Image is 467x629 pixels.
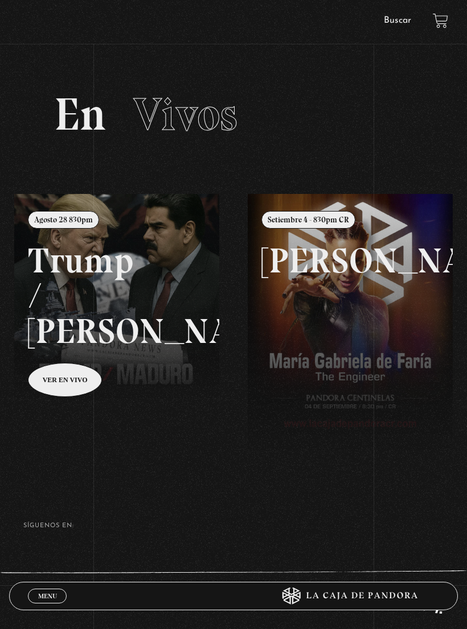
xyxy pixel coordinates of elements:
[433,13,448,28] a: View your shopping cart
[34,602,61,610] span: Cerrar
[133,87,237,142] span: Vivos
[38,593,57,599] span: Menu
[23,523,444,529] h4: SÍguenos en:
[384,16,411,25] a: Buscar
[54,92,413,137] h2: En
